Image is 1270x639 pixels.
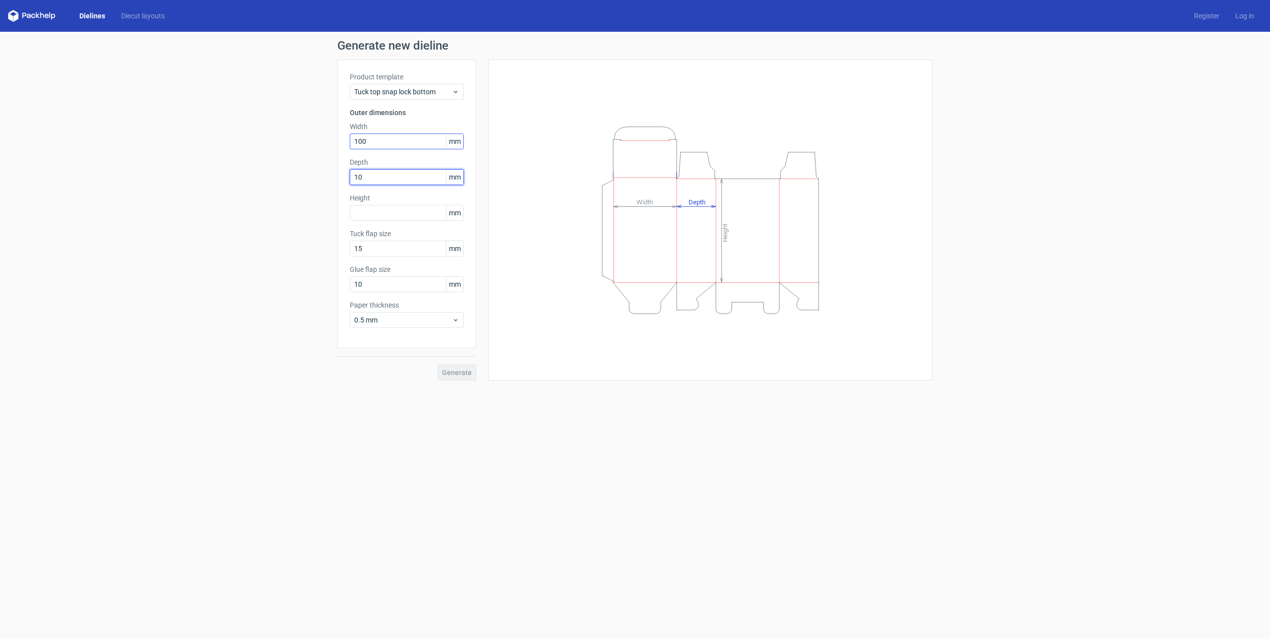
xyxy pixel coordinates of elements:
[446,134,463,149] span: mm
[350,229,464,239] label: Tuck flap size
[350,72,464,82] label: Product template
[354,315,452,325] span: 0.5 mm
[71,11,113,21] a: Dielines
[446,205,463,220] span: mm
[446,170,463,185] span: mm
[1186,11,1227,21] a: Register
[446,277,463,292] span: mm
[636,198,653,205] tspan: Width
[350,300,464,310] label: Paper thickness
[689,198,705,205] tspan: Depth
[350,193,464,203] label: Height
[446,241,463,256] span: mm
[721,223,729,242] tspan: Height
[350,264,464,274] label: Glue flap size
[350,108,464,118] h3: Outer dimensions
[1227,11,1262,21] a: Log in
[354,87,452,97] span: Tuck top snap lock bottom
[113,11,173,21] a: Diecut layouts
[350,122,464,131] label: Width
[337,40,933,52] h1: Generate new dieline
[350,157,464,167] label: Depth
